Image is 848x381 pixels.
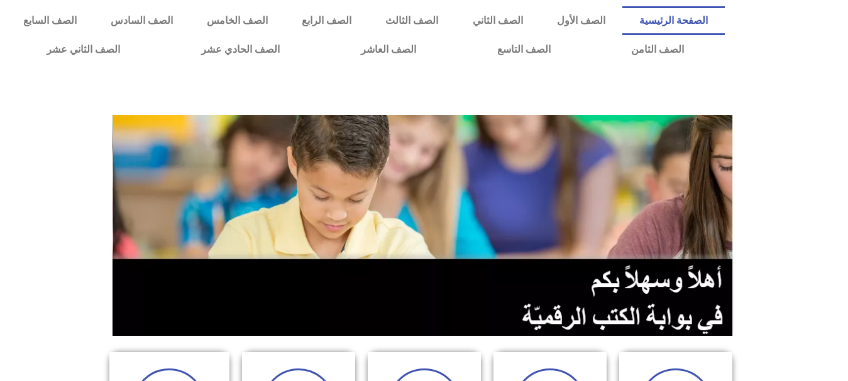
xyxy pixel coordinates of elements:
[540,6,622,35] a: الصف الأول
[190,6,285,35] a: الصف الخامس
[161,35,321,64] a: الصف الحادي عشر
[285,6,368,35] a: الصف الرابع
[622,6,725,35] a: الصفحة الرئيسية
[94,6,190,35] a: الصف السادس
[456,35,591,64] a: الصف التاسع
[6,35,161,64] a: الصف الثاني عشر
[591,35,725,64] a: الصف الثامن
[456,6,540,35] a: الصف الثاني
[321,35,457,64] a: الصف العاشر
[368,6,455,35] a: الصف الثالث
[6,6,94,35] a: الصف السابع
